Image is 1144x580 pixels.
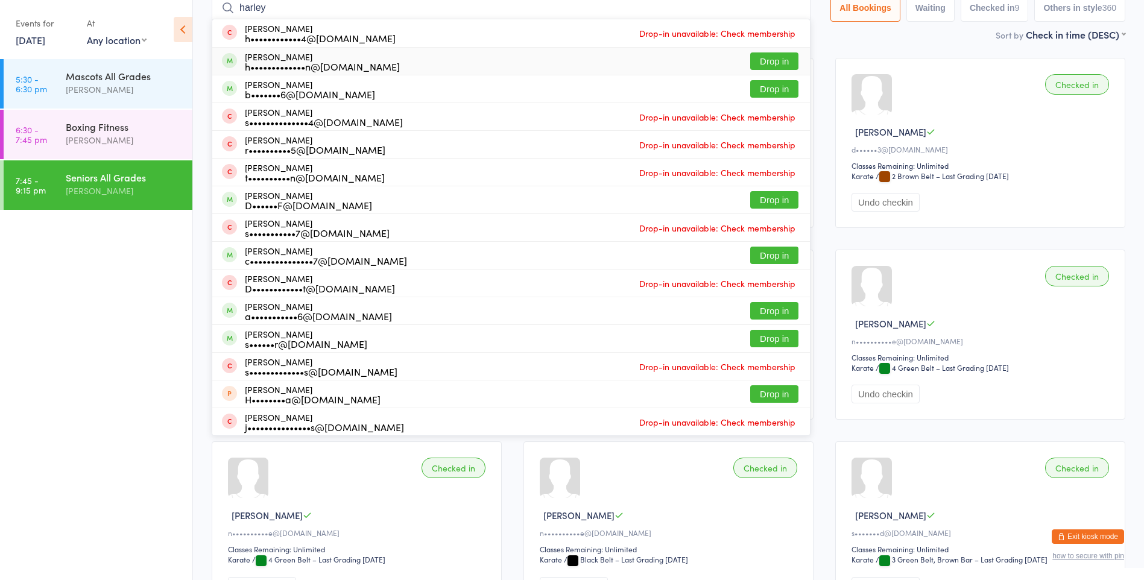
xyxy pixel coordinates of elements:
span: Drop-in unavailable: Check membership [636,413,798,431]
div: s•••••••••••••s@[DOMAIN_NAME] [245,367,397,376]
div: n••••••••••e@[DOMAIN_NAME] [228,528,489,538]
div: a•••••••••••6@[DOMAIN_NAME] [245,311,392,321]
a: [DATE] [16,33,45,46]
div: [PERSON_NAME] [245,52,400,71]
div: H••••••••a@[DOMAIN_NAME] [245,394,381,404]
div: Check in time (DESC) [1026,28,1125,41]
div: n••••••••••e@[DOMAIN_NAME] [540,528,801,538]
button: Exit kiosk mode [1052,529,1124,544]
span: [PERSON_NAME] [855,509,926,522]
button: Drop in [750,247,798,264]
span: Drop-in unavailable: Check membership [636,24,798,42]
div: j•••••••••••••••s@[DOMAIN_NAME] [245,422,404,432]
time: 7:45 - 9:15 pm [16,175,46,195]
div: [PERSON_NAME] [245,329,367,348]
a: 6:30 -7:45 pmBoxing Fitness[PERSON_NAME] [4,110,192,159]
div: Checked in [1045,74,1109,95]
button: Drop in [750,330,798,347]
span: / 2 Brown Belt – Last Grading [DATE] [876,171,1009,181]
div: Classes Remaining: Unlimited [228,544,489,554]
div: b•••••••6@[DOMAIN_NAME] [245,89,375,99]
div: Karate [852,171,874,181]
div: Classes Remaining: Unlimited [852,352,1113,362]
span: / Black Belt – Last Grading [DATE] [564,554,688,564]
div: [PERSON_NAME] [245,412,404,432]
span: [PERSON_NAME] [232,509,303,522]
div: [PERSON_NAME] [245,24,396,43]
div: [PERSON_NAME] [66,133,182,147]
div: [PERSON_NAME] [245,385,381,404]
div: [PERSON_NAME] [245,274,395,293]
div: [PERSON_NAME] [66,184,182,198]
div: Classes Remaining: Unlimited [852,544,1113,554]
span: [PERSON_NAME] [855,125,926,138]
div: Seniors All Grades [66,171,182,184]
div: Checked in [1045,458,1109,478]
div: Classes Remaining: Unlimited [540,544,801,554]
div: 360 [1102,3,1116,13]
time: 5:30 - 6:30 pm [16,74,47,93]
button: Undo checkin [852,385,920,403]
div: D••••••F@[DOMAIN_NAME] [245,200,372,210]
div: [PERSON_NAME] [245,80,375,99]
span: Drop-in unavailable: Check membership [636,136,798,154]
div: D••••••••••••t@[DOMAIN_NAME] [245,283,395,293]
div: s•••••••••••7@[DOMAIN_NAME] [245,228,390,238]
button: Drop in [750,302,798,320]
div: Checked in [733,458,797,478]
div: Checked in [422,458,485,478]
div: Karate [852,362,874,373]
div: t••••••••••n@[DOMAIN_NAME] [245,172,385,182]
div: Classes Remaining: Unlimited [852,160,1113,171]
button: Undo checkin [852,193,920,212]
div: [PERSON_NAME] [245,191,372,210]
a: 7:45 -9:15 pmSeniors All Grades[PERSON_NAME] [4,160,192,210]
div: Events for [16,13,75,33]
span: / 4 Green Belt – Last Grading [DATE] [252,554,385,564]
div: [PERSON_NAME] [245,246,407,265]
button: how to secure with pin [1052,552,1124,560]
time: 6:30 - 7:45 pm [16,125,47,144]
span: [PERSON_NAME] [855,317,926,330]
div: 9 [1015,3,1020,13]
div: Boxing Fitness [66,120,182,133]
div: Karate [540,554,562,564]
div: Karate [228,554,250,564]
label: Sort by [996,29,1023,41]
div: h••••••••••••4@[DOMAIN_NAME] [245,33,396,43]
span: Drop-in unavailable: Check membership [636,358,798,376]
button: Drop in [750,80,798,98]
div: At [87,13,147,33]
div: s••••••••••••••4@[DOMAIN_NAME] [245,117,403,127]
div: [PERSON_NAME] [245,107,403,127]
div: [PERSON_NAME] [245,357,397,376]
div: Any location [87,33,147,46]
div: Checked in [1045,266,1109,286]
div: [PERSON_NAME] [245,163,385,182]
div: Mascots All Grades [66,69,182,83]
div: s•••••••d@[DOMAIN_NAME] [852,528,1113,538]
button: Drop in [750,385,798,403]
span: Drop-in unavailable: Check membership [636,108,798,126]
div: c•••••••••••••••7@[DOMAIN_NAME] [245,256,407,265]
div: Karate [852,554,874,564]
span: Drop-in unavailable: Check membership [636,219,798,237]
span: / 4 Green Belt – Last Grading [DATE] [876,362,1009,373]
div: r••••••••••5@[DOMAIN_NAME] [245,145,385,154]
div: [PERSON_NAME] [245,301,392,321]
button: Drop in [750,52,798,70]
a: 5:30 -6:30 pmMascots All Grades[PERSON_NAME] [4,59,192,109]
div: n••••••••••e@[DOMAIN_NAME] [852,336,1113,346]
div: h•••••••••••••n@[DOMAIN_NAME] [245,61,400,71]
span: [PERSON_NAME] [543,509,615,522]
div: d••••••3@[DOMAIN_NAME] [852,144,1113,154]
button: Drop in [750,191,798,209]
div: [PERSON_NAME] [66,83,182,96]
div: s••••••r@[DOMAIN_NAME] [245,339,367,348]
span: Drop-in unavailable: Check membership [636,274,798,292]
span: Drop-in unavailable: Check membership [636,163,798,181]
div: [PERSON_NAME] [245,218,390,238]
div: [PERSON_NAME] [245,135,385,154]
span: / 3 Green Belt, Brown Bar – Last Grading [DATE] [876,554,1048,564]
